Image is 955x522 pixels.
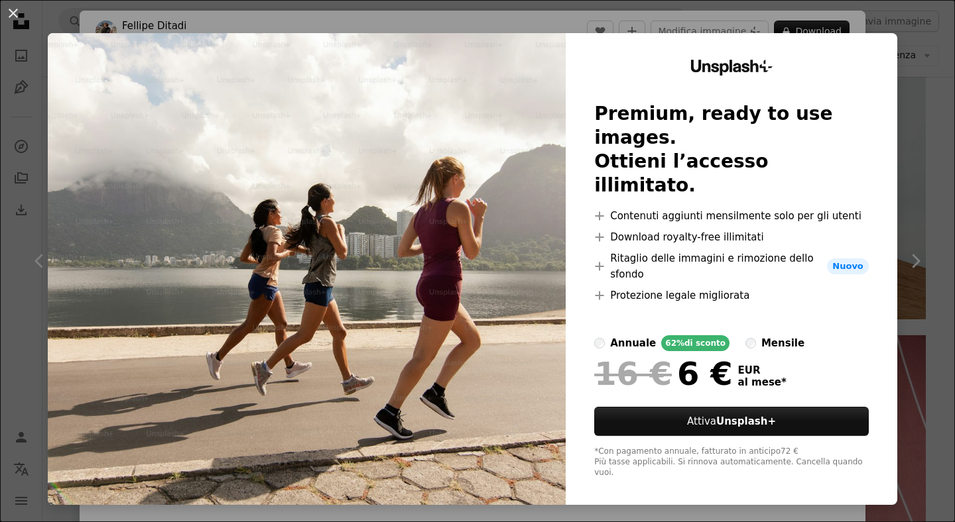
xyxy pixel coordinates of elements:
li: Ritaglio delle immagini e rimozione dello sfondo [594,250,869,282]
div: *Con pagamento annuale, fatturato in anticipo 72 € Più tasse applicabili. Si rinnova automaticame... [594,446,869,478]
span: 16 € [594,356,672,391]
button: AttivaUnsplash+ [594,407,869,436]
div: mensile [761,335,804,351]
li: Download royalty-free illimitati [594,229,869,245]
li: Protezione legale migliorata [594,287,869,303]
div: 6 € [594,356,732,391]
strong: Unsplash+ [716,415,776,427]
div: annuale [610,335,656,351]
input: annuale62%di sconto [594,338,605,348]
input: mensile [745,338,756,348]
span: EUR [738,364,787,376]
span: Nuovo [827,258,868,274]
div: 62% di sconto [661,335,730,351]
li: Contenuti aggiunti mensilmente solo per gli utenti [594,208,869,224]
span: al mese * [738,376,787,388]
h2: Premium, ready to use images. Ottieni l’accesso illimitato. [594,102,869,197]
